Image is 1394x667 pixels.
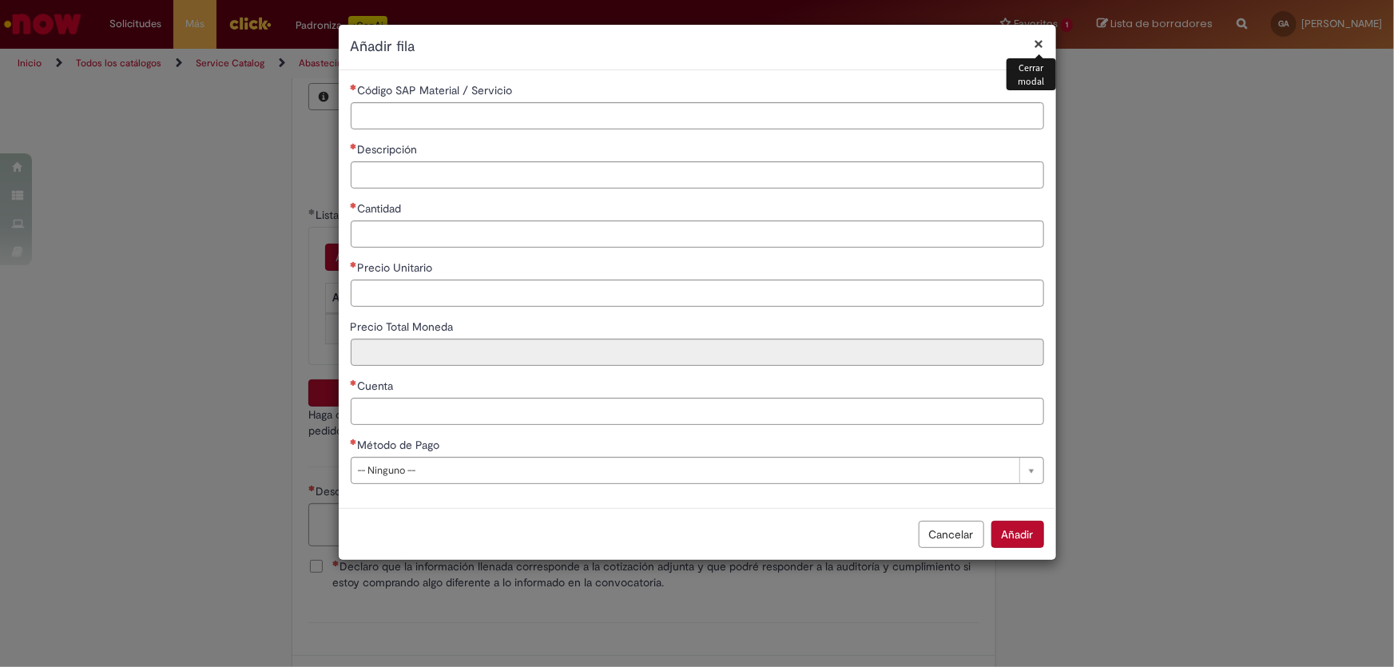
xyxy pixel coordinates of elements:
span: Obligatorios [351,379,358,386]
input: Cantidad [351,220,1044,248]
span: Código SAP Material / Servicio [358,83,516,97]
h2: Añadir fila [351,37,1044,58]
span: Solo lectura: Precio Total Moneda [351,320,457,334]
span: Descripción [358,142,421,157]
button: Añadir [991,521,1044,548]
span: Obligatorios [351,202,358,208]
span: -- Ninguno -- [358,458,1011,483]
span: Cantidad [358,201,405,216]
span: Precio Unitario [358,260,436,275]
input: Cuenta [351,398,1044,425]
input: Descripción [351,161,1044,189]
input: Precio Unitario [351,280,1044,307]
input: Precio Total Moneda [351,339,1044,366]
span: Obligatorios [351,84,358,90]
input: Código SAP Material / Servicio [351,102,1044,129]
span: Obligatorios [351,439,358,445]
span: Cuenta [358,379,397,393]
div: Cerrar modal [1007,58,1056,90]
span: Obligatorios [351,261,358,268]
button: Cancelar [919,521,984,548]
button: Cerrar modal [1035,35,1044,52]
span: Obligatorios [351,143,358,149]
span: Método de Pago [358,438,443,452]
